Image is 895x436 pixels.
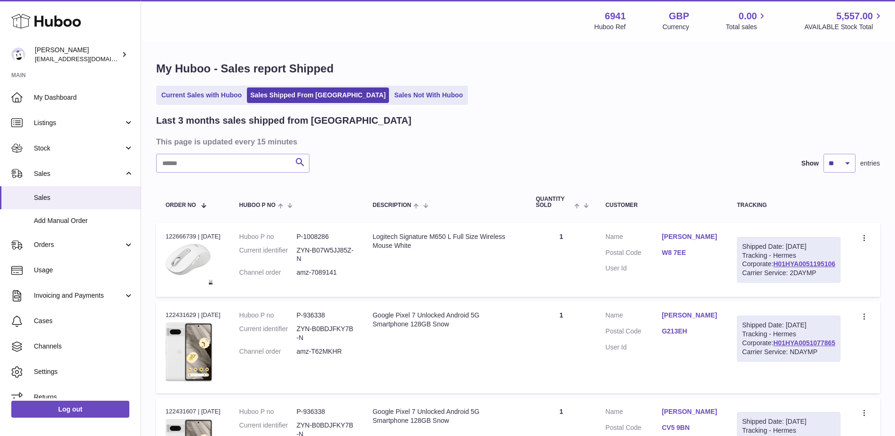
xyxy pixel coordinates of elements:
div: Carrier Service: 2DAYMP [742,269,835,277]
a: W8 7EE [662,248,718,257]
div: Customer [605,202,718,208]
span: Order No [166,202,196,208]
a: H01HYA0051077865 [773,339,835,347]
dt: Name [605,407,662,419]
a: [PERSON_NAME] [662,311,718,320]
span: Description [372,202,411,208]
div: Shipped Date: [DATE] [742,321,835,330]
span: Cases [34,317,134,325]
span: Settings [34,367,134,376]
span: Quantity Sold [536,196,572,208]
dd: ZYN-B07W5JJ85Z-N [296,246,354,264]
span: AVAILABLE Stock Total [804,23,884,32]
img: support@photogears.uk [11,48,25,62]
span: Listings [34,119,124,127]
span: Stock [34,144,124,153]
strong: 6941 [605,10,626,23]
span: Add Manual Order [34,216,134,225]
h2: Last 3 months sales shipped from [GEOGRAPHIC_DATA] [156,114,412,127]
span: Usage [34,266,134,275]
td: 1 [526,301,596,393]
dd: P-1008286 [296,232,354,241]
dt: Postal Code [605,327,662,338]
div: Google Pixel 7 Unlocked Android 5G Smartphone 128GB Snow [372,311,517,329]
span: My Dashboard [34,93,134,102]
dt: Postal Code [605,248,662,260]
div: Carrier Service: NDAYMP [742,348,835,357]
dt: Current identifier [239,325,297,342]
dt: Name [605,311,662,322]
dt: Postal Code [605,423,662,435]
div: Tracking [737,202,840,208]
span: Orders [34,240,124,249]
div: 122431607 | [DATE] [166,407,221,416]
dt: Channel order [239,347,297,356]
label: Show [801,159,819,168]
h1: My Huboo - Sales report Shipped [156,61,880,76]
a: [PERSON_NAME] [662,232,718,241]
dd: P-936338 [296,311,354,320]
a: Log out [11,401,129,418]
a: 0.00 Total sales [726,10,768,32]
a: H01HYA0051195106 [773,260,835,268]
dd: ZYN-B0BDJFKY7B-N [296,325,354,342]
dt: Channel order [239,268,297,277]
img: 1724985419.jpg [166,244,213,284]
div: Tracking - Hermes Corporate: [737,237,840,283]
div: Google Pixel 7 Unlocked Android 5G Smartphone 128GB Snow [372,407,517,425]
div: 122666739 | [DATE] [166,232,221,241]
a: Current Sales with Huboo [158,87,245,103]
dt: User Id [605,264,662,273]
a: [PERSON_NAME] [662,407,718,416]
strong: GBP [669,10,689,23]
div: Logitech Signature M650 L Full Size Wireless Mouse White [372,232,517,250]
div: [PERSON_NAME] [35,46,119,63]
span: Sales [34,193,134,202]
img: 1705721516.jpg [166,323,213,381]
a: Sales Shipped From [GEOGRAPHIC_DATA] [247,87,389,103]
div: Huboo Ref [594,23,626,32]
span: Total sales [726,23,768,32]
span: Invoicing and Payments [34,291,124,300]
a: G213EH [662,327,718,336]
div: Currency [663,23,689,32]
dt: User Id [605,343,662,352]
a: CV5 9BN [662,423,718,432]
dt: Current identifier [239,246,297,264]
span: 5,557.00 [836,10,873,23]
span: [EMAIL_ADDRESS][DOMAIN_NAME] [35,55,138,63]
span: Returns [34,393,134,402]
div: Shipped Date: [DATE] [742,242,835,251]
dt: Huboo P no [239,407,297,416]
dt: Huboo P no [239,311,297,320]
div: 122431629 | [DATE] [166,311,221,319]
a: 5,557.00 AVAILABLE Stock Total [804,10,884,32]
dd: amz-T62MKHR [296,347,354,356]
dt: Name [605,232,662,244]
dd: P-936338 [296,407,354,416]
dd: amz-7089141 [296,268,354,277]
h3: This page is updated every 15 minutes [156,136,878,147]
dt: Huboo P no [239,232,297,241]
span: Sales [34,169,124,178]
div: Shipped Date: [DATE] [742,417,835,426]
span: 0.00 [739,10,757,23]
span: Channels [34,342,134,351]
span: entries [860,159,880,168]
a: Sales Not With Huboo [391,87,466,103]
td: 1 [526,223,596,297]
div: Tracking - Hermes Corporate: [737,316,840,362]
span: Huboo P no [239,202,276,208]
